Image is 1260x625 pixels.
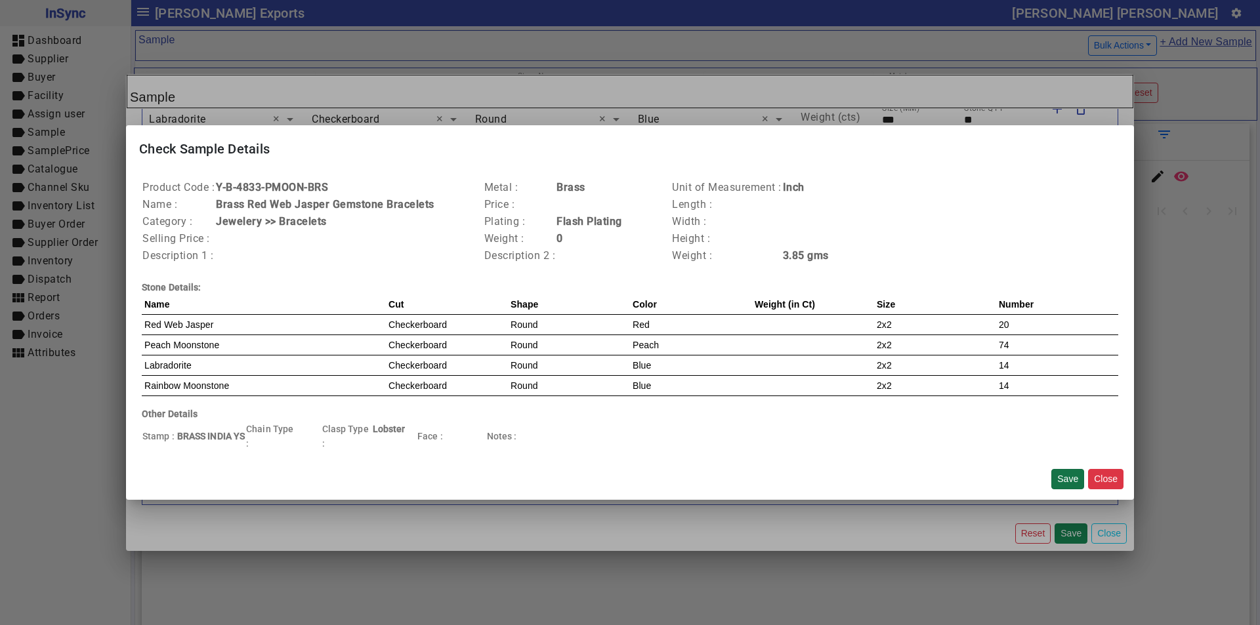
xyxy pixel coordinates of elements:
td: Face : [417,421,451,451]
td: Round [508,355,630,376]
td: Red [630,315,752,335]
td: Width : [671,213,782,230]
td: Price : [484,196,556,213]
b: 3.85 gms [783,249,829,262]
td: 2x2 [874,335,996,355]
td: Metal : [484,179,556,196]
th: Name [142,294,386,315]
td: Peach [630,335,752,355]
mat-card-title: Check Sample Details [126,125,1134,172]
td: Selling Price : [142,230,215,247]
b: Jewelery >> Bracelets [216,215,327,228]
th: Number [996,294,1118,315]
th: Size [874,294,996,315]
button: Close [1088,469,1123,489]
b: BRASS INDIA YS [177,431,245,441]
td: 14 [996,376,1118,396]
td: Round [508,376,630,396]
td: Unit of Measurement : [671,179,782,196]
b: Inch [783,181,805,193]
td: Height : [671,230,782,247]
b: Lobster [373,424,406,434]
td: 14 [996,355,1118,376]
b: Y-B-4833-PMOON-BRS [216,181,328,193]
td: Category : [142,213,215,230]
td: 2x2 [874,315,996,335]
td: Stamp : [142,421,177,451]
td: Rainbow Moonstone [142,376,386,396]
button: Save [1051,469,1084,489]
td: Clasp Type : [322,421,372,451]
td: Labradorite [142,355,386,376]
b: 0 [556,232,563,245]
td: Round [508,315,630,335]
td: Length : [671,196,782,213]
td: 74 [996,335,1118,355]
b: Stone Details: [142,282,201,292]
td: 2x2 [874,376,996,396]
td: Name : [142,196,215,213]
td: Red Web Jasper [142,315,386,335]
td: Weight : [671,247,782,264]
b: Brass [556,181,585,193]
b: Brass Red Web Jasper Gemstone Bracelets [216,198,434,211]
td: Checkerboard [386,335,508,355]
td: Weight : [484,230,556,247]
td: Round [508,335,630,355]
td: Blue [630,376,752,396]
th: Cut [386,294,508,315]
td: Description 1 : [142,247,215,264]
th: Weight (in Ct) [752,294,874,315]
td: 2x2 [874,355,996,376]
th: Color [630,294,752,315]
th: Shape [508,294,630,315]
td: Peach Moonstone [142,335,386,355]
td: Checkerboard [386,315,508,335]
td: Description 2 : [484,247,556,264]
td: Blue [630,355,752,376]
td: 20 [996,315,1118,335]
td: Notes : [486,421,521,451]
td: Plating : [484,213,556,230]
b: Other Details [142,409,198,419]
td: Chain Type : [245,421,296,451]
b: Flash Plating [556,215,622,228]
td: Checkerboard [386,355,508,376]
td: Checkerboard [386,376,508,396]
td: Product Code : [142,179,215,196]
